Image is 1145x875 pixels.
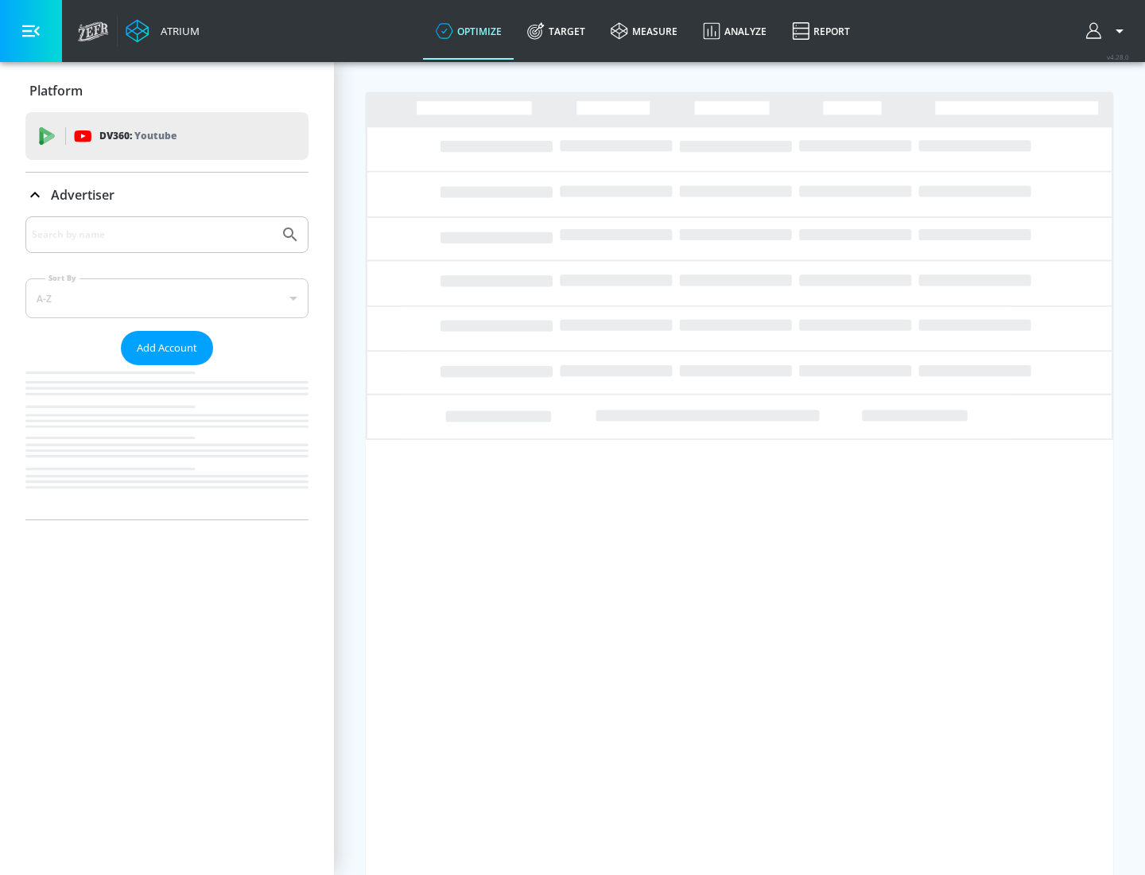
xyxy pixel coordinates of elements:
p: Platform [29,82,83,99]
nav: list of Advertiser [25,365,309,519]
label: Sort By [45,273,80,283]
button: Add Account [121,331,213,365]
p: Advertiser [51,186,114,204]
a: measure [598,2,690,60]
div: Advertiser [25,216,309,519]
span: Add Account [137,339,197,357]
input: Search by name [32,224,273,245]
div: Atrium [154,24,200,38]
div: Advertiser [25,173,309,217]
div: A-Z [25,278,309,318]
p: Youtube [134,127,177,144]
a: Report [779,2,863,60]
a: optimize [423,2,514,60]
span: v 4.28.0 [1107,52,1129,61]
div: DV360: Youtube [25,112,309,160]
a: Target [514,2,598,60]
div: Platform [25,68,309,113]
a: Analyze [690,2,779,60]
p: DV360: [99,127,177,145]
a: Atrium [126,19,200,43]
